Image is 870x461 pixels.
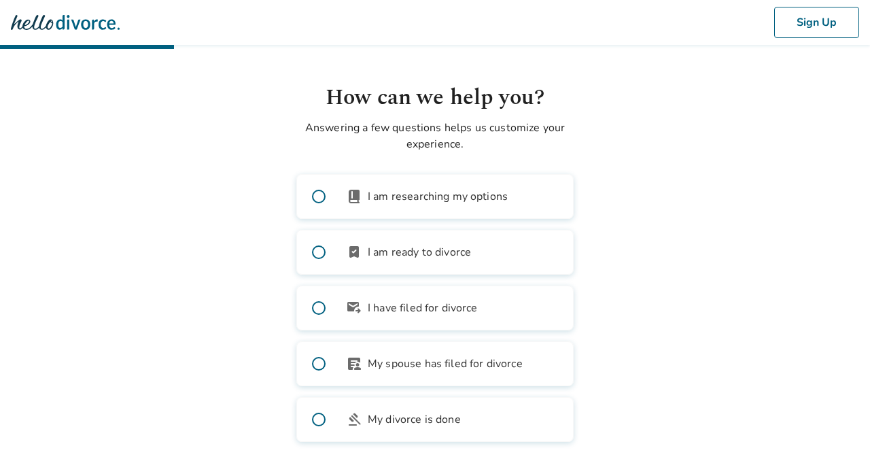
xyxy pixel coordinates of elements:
p: Answering a few questions helps us customize your experience. [296,120,574,152]
span: I have filed for divorce [368,300,478,316]
span: gavel [346,411,362,428]
span: bookmark_check [346,244,362,260]
h1: How can we help you? [296,82,574,114]
span: book_2 [346,188,362,205]
span: My spouse has filed for divorce [368,356,523,372]
span: outgoing_mail [346,300,362,316]
img: Hello Divorce Logo [11,9,120,36]
span: I am ready to divorce [368,244,471,260]
span: I am researching my options [368,188,508,205]
span: article_person [346,356,362,372]
button: Sign Up [774,7,859,38]
iframe: Chat Widget [802,396,870,461]
span: My divorce is done [368,411,461,428]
